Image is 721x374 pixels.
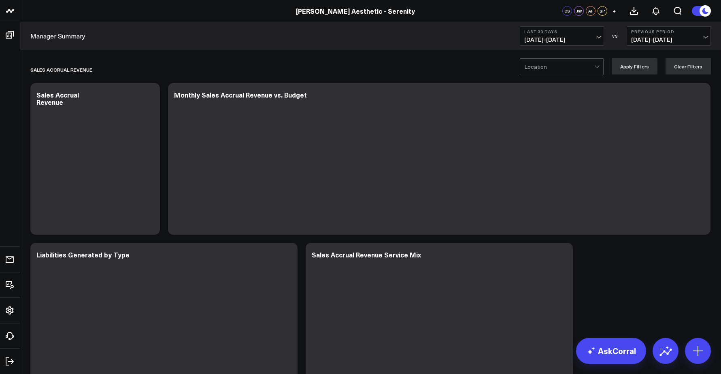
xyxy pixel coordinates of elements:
[296,6,415,15] a: [PERSON_NAME] Aesthetic - Serenity
[608,34,623,38] div: VS
[520,26,604,46] button: Last 30 Days[DATE]-[DATE]
[627,26,711,46] button: Previous Period[DATE]-[DATE]
[30,32,85,40] a: Manager Summary
[30,60,92,79] div: Sales Accrual Revenue
[586,6,596,16] div: AF
[576,338,646,364] a: AskCorral
[631,36,706,43] span: [DATE] - [DATE]
[666,58,711,74] button: Clear Filters
[574,6,584,16] div: JW
[609,6,619,16] button: +
[36,250,130,259] div: Liabilities Generated by Type
[174,90,307,99] div: Monthly Sales Accrual Revenue vs. Budget
[562,6,572,16] div: CS
[598,6,607,16] div: SP
[312,250,421,259] div: Sales Accrual Revenue Service Mix
[524,36,600,43] span: [DATE] - [DATE]
[631,29,706,34] b: Previous Period
[612,58,657,74] button: Apply Filters
[613,8,616,14] span: +
[524,29,600,34] b: Last 30 Days
[36,90,79,106] div: Sales Accrual Revenue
